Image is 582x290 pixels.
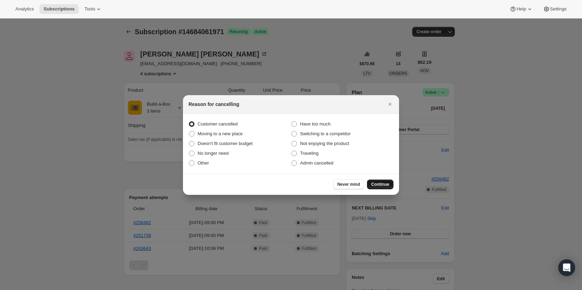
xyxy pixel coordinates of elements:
span: Never mind [337,182,360,187]
span: Admin cancelled [300,160,333,166]
span: No longer need [198,151,229,156]
span: Switching to a competitor [300,131,351,136]
span: Have too much [300,121,330,127]
span: Subscriptions [44,6,75,12]
span: Tools [84,6,95,12]
span: Continue [371,182,389,187]
button: Close [385,99,395,109]
button: Subscriptions [39,4,79,14]
button: Never mind [333,180,364,189]
button: Tools [80,4,106,14]
div: Open Intercom Messenger [558,259,575,276]
button: Settings [539,4,571,14]
button: Continue [367,180,393,189]
span: Help [516,6,526,12]
button: Help [505,4,537,14]
span: Not enjoying the product [300,141,349,146]
h2: Reason for cancelling [189,101,239,108]
span: Customer cancelled [198,121,238,127]
span: Analytics [15,6,34,12]
span: Traveling [300,151,319,156]
span: Settings [550,6,567,12]
button: Analytics [11,4,38,14]
span: Moving to a new place [198,131,243,136]
span: Doesn't fit customer budget [198,141,253,146]
span: Other [198,160,209,166]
